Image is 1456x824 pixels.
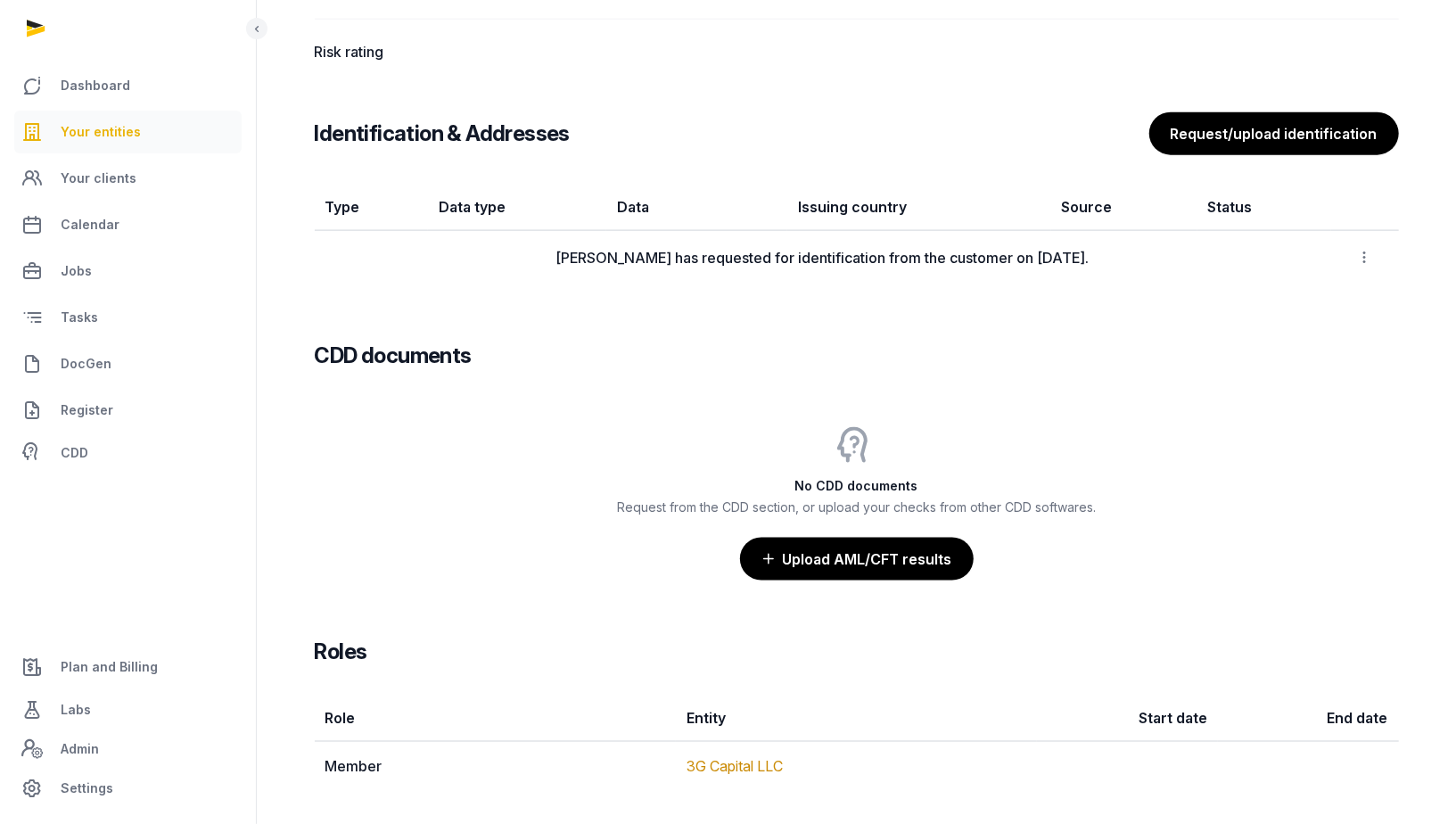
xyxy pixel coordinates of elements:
[14,203,242,246] a: Calendar
[1037,695,1218,742] th: Start date
[1218,695,1399,742] th: End date
[14,296,242,339] a: Tasks
[14,342,242,385] a: DocGen
[14,250,242,293] a: Jobs
[787,184,1051,231] th: Issuing country
[325,247,1320,268] div: [PERSON_NAME] has requested for identification from the customer on [DATE].
[14,64,242,107] a: Dashboard
[61,656,158,678] span: Plan and Billing
[315,184,429,231] th: Type
[61,778,113,799] span: Settings
[676,695,1037,742] th: Entity
[14,688,242,731] a: Labs
[315,695,676,742] th: Role
[61,699,91,721] span: Labs
[428,184,606,231] th: Data type
[315,742,676,793] td: Member
[61,353,111,375] span: DocGen
[315,119,570,148] h3: Identification & Addresses
[740,538,974,581] button: Upload AML/CFT results
[14,111,242,153] a: Your entities
[315,342,472,370] h3: CDD documents
[14,157,242,200] a: Your clients
[14,731,242,767] a: Admin
[687,758,783,776] a: 3G Capital LLC
[61,738,99,760] span: Admin
[14,646,242,688] a: Plan and Billing
[1197,184,1331,231] th: Status
[315,477,1399,495] h3: No CDD documents
[14,767,242,810] a: Settings
[315,638,367,666] h3: Roles
[61,442,88,464] span: CDD
[14,389,242,432] a: Register
[61,307,98,328] span: Tasks
[61,75,130,96] span: Dashboard
[61,121,141,143] span: Your entities
[1149,112,1399,155] button: Request/upload identification
[315,41,575,62] dt: Risk rating
[61,214,119,235] span: Calendar
[14,435,242,471] a: CDD
[61,400,113,421] span: Register
[606,184,787,231] th: Data
[1051,184,1197,231] th: Source
[61,260,92,282] span: Jobs
[61,168,136,189] span: Your clients
[315,499,1399,516] p: Request from the CDD section, or upload your checks from other CDD softwares.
